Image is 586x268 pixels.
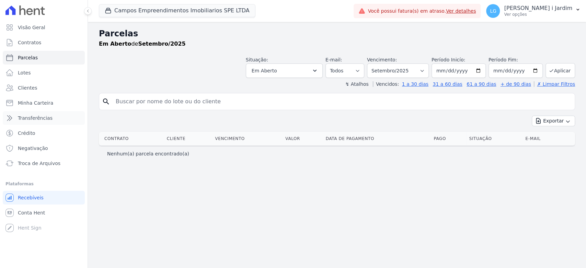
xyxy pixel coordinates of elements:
[534,81,575,87] a: ✗ Limpar Filtros
[446,8,476,14] a: Ver detalhes
[18,209,45,216] span: Conta Hent
[431,132,466,145] th: Pago
[112,95,572,108] input: Buscar por nome do lote ou do cliente
[212,132,283,145] th: Vencimento
[3,111,85,125] a: Transferências
[99,132,164,145] th: Contrato
[466,132,522,145] th: Situação
[373,81,399,87] label: Vencidos:
[481,1,586,21] button: LG [PERSON_NAME] i Jardim Ver opções
[432,57,465,62] label: Período Inicío:
[3,96,85,110] a: Minha Carteira
[18,160,60,167] span: Troca de Arquivos
[18,130,35,137] span: Crédito
[18,194,44,201] span: Recebíveis
[325,57,342,62] label: E-mail:
[164,132,212,145] th: Cliente
[490,9,496,13] span: LG
[504,12,572,17] p: Ver opções
[102,97,110,106] i: search
[3,36,85,49] a: Contratos
[433,81,462,87] a: 31 a 60 dias
[99,27,575,40] h2: Parcelas
[3,191,85,205] a: Recebíveis
[504,5,572,12] p: [PERSON_NAME] i Jardim
[18,54,38,61] span: Parcelas
[18,69,31,76] span: Lotes
[5,180,82,188] div: Plataformas
[368,8,476,15] span: Você possui fatura(s) em atraso.
[18,115,53,121] span: Transferências
[467,81,496,87] a: 61 a 90 dias
[107,150,189,157] p: Nenhum(a) parcela encontrado(a)
[18,39,41,46] span: Contratos
[3,141,85,155] a: Negativação
[18,84,37,91] span: Clientes
[18,145,48,152] span: Negativação
[3,206,85,220] a: Conta Hent
[489,56,543,63] label: Período Fim:
[18,24,45,31] span: Visão Geral
[246,63,323,78] button: Em Aberto
[246,57,268,62] label: Situação:
[138,40,185,47] strong: Setembro/2025
[252,67,277,75] span: Em Aberto
[532,116,575,126] button: Exportar
[283,132,323,145] th: Valor
[522,132,564,145] th: E-mail
[3,81,85,95] a: Clientes
[501,81,531,87] a: + de 90 dias
[3,51,85,65] a: Parcelas
[367,57,397,62] label: Vencimento:
[99,4,255,17] button: Campos Empreendimentos Imobiliarios SPE LTDA
[3,66,85,80] a: Lotes
[3,156,85,170] a: Troca de Arquivos
[99,40,186,48] p: de
[402,81,428,87] a: 1 a 30 dias
[99,40,131,47] strong: Em Aberto
[18,100,53,106] span: Minha Carteira
[3,21,85,34] a: Visão Geral
[345,81,368,87] label: ↯ Atalhos
[3,126,85,140] a: Crédito
[323,132,431,145] th: Data de Pagamento
[545,63,575,78] button: Aplicar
